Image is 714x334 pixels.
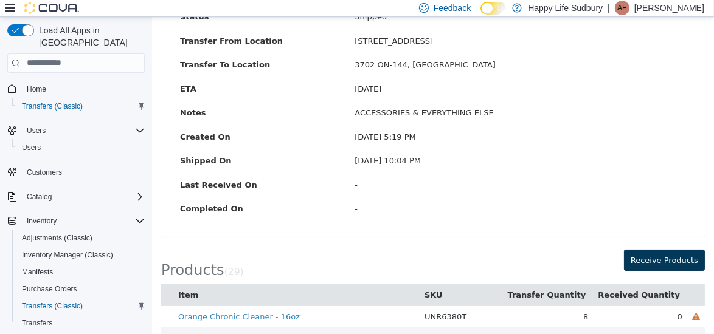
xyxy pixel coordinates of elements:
label: Transfer To Location [19,42,193,54]
button: Transfers [12,315,150,332]
div: 3702 ON-144, [GEOGRAPHIC_DATA] [193,42,543,54]
button: Catalog [22,189,57,204]
div: - [193,162,543,174]
a: Adjustments (Classic) [17,231,97,245]
button: Transfers (Classic) [12,98,150,115]
button: Receive Products [472,233,553,254]
button: Transfers (Classic) [12,298,150,315]
a: Transfers [17,316,57,330]
p: | [608,1,610,15]
button: Inventory [2,213,150,230]
span: Home [27,84,46,94]
span: Adjustments (Classic) [17,231,145,245]
label: Created On [19,114,193,126]
button: Inventory [22,214,61,228]
span: 29 [76,250,88,261]
button: Users [22,123,50,138]
div: - [193,186,543,198]
div: [DATE] 10:04 PM [193,138,543,150]
a: Home [22,82,51,97]
span: UNR6380T [272,295,314,304]
button: Users [2,122,150,139]
button: Manifests [12,264,150,281]
input: Dark Mode [480,2,506,15]
span: Catalog [27,192,52,202]
span: Inventory [27,216,57,226]
div: [DATE] [193,66,543,78]
label: Completed On [19,186,193,198]
div: Amanda Filiatrault [615,1,629,15]
span: Manifests [22,267,53,277]
span: Adjustments (Classic) [22,233,92,243]
label: ETA [19,66,193,78]
span: Transfers (Classic) [17,299,145,313]
span: Transfers [22,318,52,328]
span: Purchase Orders [22,284,77,294]
span: 6KRNG3G0 [272,316,316,325]
button: Users [12,139,150,156]
a: Users [17,140,46,155]
button: Catalog [2,188,150,205]
button: Transfer Quantity [356,272,437,284]
span: Purchase Orders [17,282,145,296]
button: Inventory Manager (Classic) [12,247,150,264]
img: Cova [24,2,79,14]
span: Customers [27,168,62,177]
label: Transfer From Location [19,18,193,30]
span: AF [617,1,626,15]
p: Happy Life Sudbury [528,1,603,15]
a: OCB Virgin Unbleached Cones 1 1/4" 6 pack with tips [26,316,237,325]
span: Manifests [17,265,145,279]
a: Orange Chronic Cleaner - 16oz [26,295,148,304]
span: Inventory Manager (Classic) [17,248,145,262]
button: Received Quantity [446,272,530,284]
span: Inventory [22,214,145,228]
span: Users [17,140,145,155]
button: Customers [2,163,150,181]
span: 0 [525,316,530,325]
span: Transfers (Classic) [22,301,83,311]
span: Transfers (Classic) [22,101,83,111]
div: [STREET_ADDRESS] [193,18,543,30]
span: Products [9,245,72,262]
span: Users [22,123,145,138]
span: Feedback [434,2,471,14]
span: 8 [431,295,436,304]
span: 0 [525,295,530,304]
a: Purchase Orders [17,282,82,296]
div: ACCESSORIES & EVERYTHING ELSE [193,90,543,102]
span: Home [22,81,145,97]
a: Manifests [17,265,58,279]
button: SKU [272,272,293,284]
label: Last Received On [19,162,193,174]
span: Transfers [17,316,145,330]
small: ( ) [72,250,92,261]
span: Customers [22,165,145,180]
label: Notes [19,90,193,102]
span: Transfers (Classic) [17,99,145,114]
span: Load All Apps in [GEOGRAPHIC_DATA] [34,24,145,49]
span: Catalog [22,189,145,204]
a: Transfers (Classic) [17,99,88,114]
button: Adjustments (Classic) [12,230,150,247]
span: Users [27,126,46,135]
span: Inventory Manager (Classic) [22,250,113,260]
div: [DATE] 5:19 PM [193,114,543,126]
a: Transfers (Classic) [17,299,88,313]
a: Inventory Manager (Classic) [17,248,118,262]
a: Customers [22,165,67,180]
span: Users [22,143,41,152]
label: Shipped On [19,138,193,150]
button: Home [2,80,150,98]
button: Purchase Orders [12,281,150,298]
button: Item [26,272,49,284]
span: 10 [426,316,437,325]
p: [PERSON_NAME] [634,1,704,15]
